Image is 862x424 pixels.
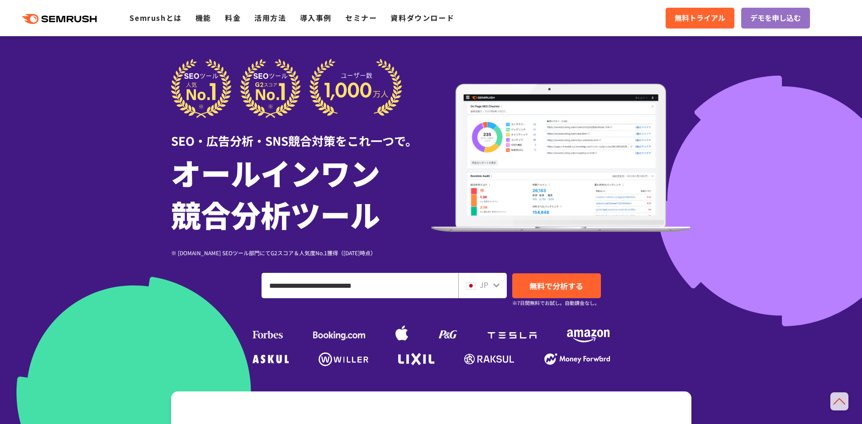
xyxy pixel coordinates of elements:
[225,12,241,23] a: 料金
[262,273,458,298] input: ドメイン、キーワードまたはURLを入力してください
[675,12,725,24] span: 無料トライアル
[512,273,601,298] a: 無料で分析する
[529,280,583,291] span: 無料で分析する
[254,12,286,23] a: 活用方法
[195,12,211,23] a: 機能
[741,8,810,29] a: デモを申し込む
[129,12,181,23] a: Semrushとは
[171,248,431,257] div: ※ [DOMAIN_NAME] SEOツール部門にてG2スコア＆人気度No.1獲得（[DATE]時点）
[480,279,488,290] span: JP
[171,118,431,149] div: SEO・広告分析・SNS競合対策をこれ一つで。
[666,8,734,29] a: 無料トライアル
[391,12,454,23] a: 資料ダウンロード
[345,12,377,23] a: セミナー
[512,299,600,307] small: ※7日間無料でお試し。自動課金なし。
[300,12,332,23] a: 導入事例
[171,152,431,235] h1: オールインワン 競合分析ツール
[750,12,801,24] span: デモを申し込む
